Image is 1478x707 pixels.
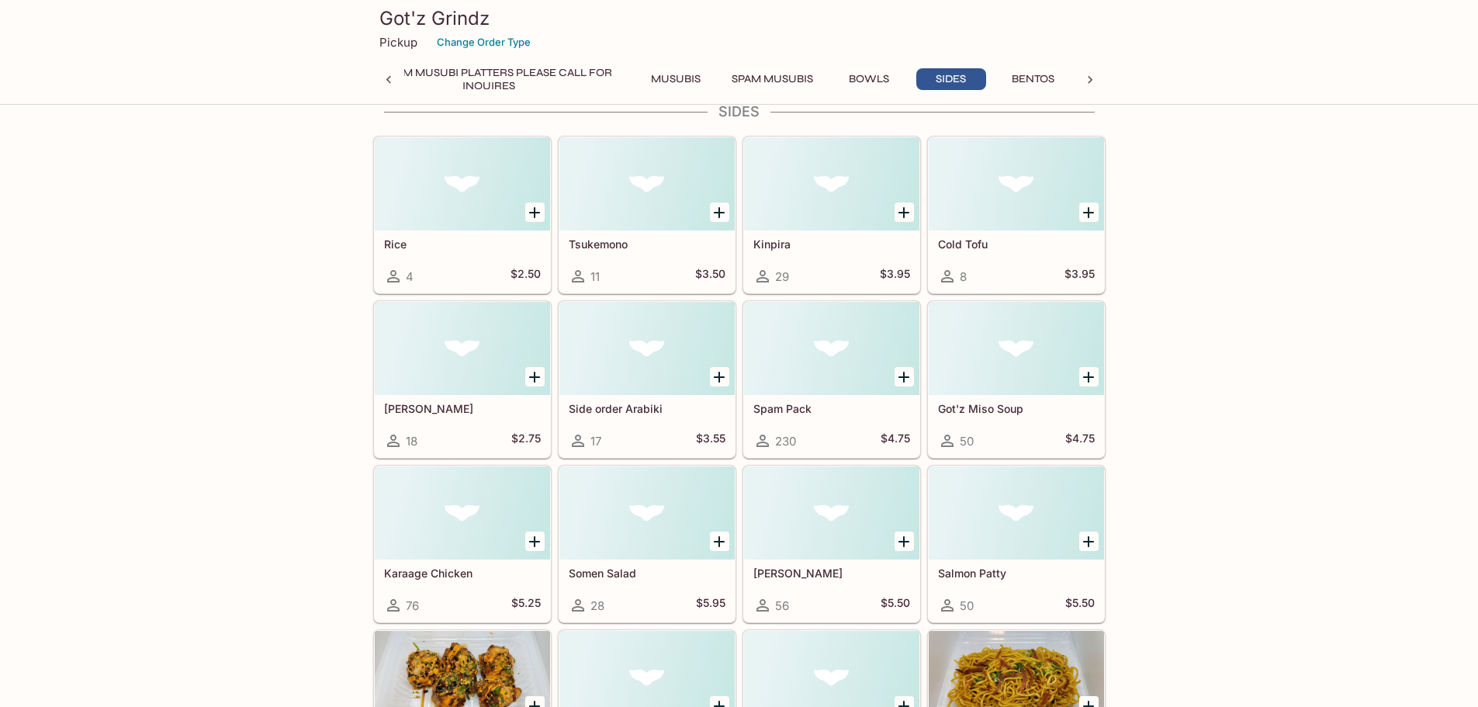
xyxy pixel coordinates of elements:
[1079,367,1099,386] button: Add Got'z Miso Soup
[1065,596,1095,615] h5: $5.50
[1065,431,1095,450] h5: $4.75
[710,367,729,386] button: Add Side order Arabiki
[929,137,1104,230] div: Cold Tofu
[928,466,1105,622] a: Salmon Patty50$5.50
[375,466,550,560] div: Karaage Chicken
[525,367,545,386] button: Add Tamago
[384,402,541,415] h5: [PERSON_NAME]
[938,402,1095,415] h5: Got'z Miso Soup
[373,103,1106,120] h4: Sides
[695,267,725,286] h5: $3.50
[569,237,725,251] h5: Tsukemono
[696,431,725,450] h5: $3.55
[375,302,550,395] div: Tamago
[525,203,545,222] button: Add Rice
[753,402,910,415] h5: Spam Pack
[916,68,986,90] button: Sides
[960,598,974,613] span: 50
[895,532,914,551] button: Add Ahi Patty
[559,466,736,622] a: Somen Salad28$5.95
[744,137,919,230] div: Kinpira
[938,237,1095,251] h5: Cold Tofu
[590,598,604,613] span: 28
[374,466,551,622] a: Karaage Chicken76$5.25
[895,203,914,222] button: Add Kinpira
[744,466,919,560] div: Ahi Patty
[511,431,541,450] h5: $2.75
[511,267,541,286] h5: $2.50
[710,203,729,222] button: Add Tsukemono
[743,466,920,622] a: [PERSON_NAME]56$5.50
[775,598,789,613] span: 56
[928,301,1105,458] a: Got'z Miso Soup50$4.75
[374,301,551,458] a: [PERSON_NAME]18$2.75
[743,301,920,458] a: Spam Pack230$4.75
[880,267,910,286] h5: $3.95
[1079,203,1099,222] button: Add Cold Tofu
[723,68,822,90] button: Spam Musubis
[641,68,711,90] button: Musubis
[753,237,910,251] h5: Kinpira
[834,68,904,90] button: Bowls
[379,6,1099,30] h3: Got'z Grindz
[406,434,417,449] span: 18
[379,35,417,50] p: Pickup
[406,598,419,613] span: 76
[559,137,735,230] div: Tsukemono
[525,532,545,551] button: Add Karaage Chicken
[710,532,729,551] button: Add Somen Salad
[929,302,1104,395] div: Got'z Miso Soup
[775,269,789,284] span: 29
[881,596,910,615] h5: $5.50
[696,596,725,615] h5: $5.95
[374,137,551,293] a: Rice4$2.50
[881,431,910,450] h5: $4.75
[349,68,628,90] button: Custom Musubi Platters PLEASE CALL FOR INQUIRES
[1079,532,1099,551] button: Add Salmon Patty
[384,237,541,251] h5: Rice
[960,269,967,284] span: 8
[559,302,735,395] div: Side order Arabiki
[928,137,1105,293] a: Cold Tofu8$3.95
[569,402,725,415] h5: Side order Arabiki
[960,434,974,449] span: 50
[569,567,725,580] h5: Somen Salad
[929,466,1104,560] div: Salmon Patty
[590,269,600,284] span: 11
[430,30,538,54] button: Change Order Type
[406,269,414,284] span: 4
[559,301,736,458] a: Side order Arabiki17$3.55
[375,137,550,230] div: Rice
[895,367,914,386] button: Add Spam Pack
[999,68,1068,90] button: Bentos
[753,567,910,580] h5: [PERSON_NAME]
[775,434,796,449] span: 230
[938,567,1095,580] h5: Salmon Patty
[559,137,736,293] a: Tsukemono11$3.50
[744,302,919,395] div: Spam Pack
[590,434,601,449] span: 17
[559,466,735,560] div: Somen Salad
[511,596,541,615] h5: $5.25
[1064,267,1095,286] h5: $3.95
[743,137,920,293] a: Kinpira29$3.95
[384,567,541,580] h5: Karaage Chicken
